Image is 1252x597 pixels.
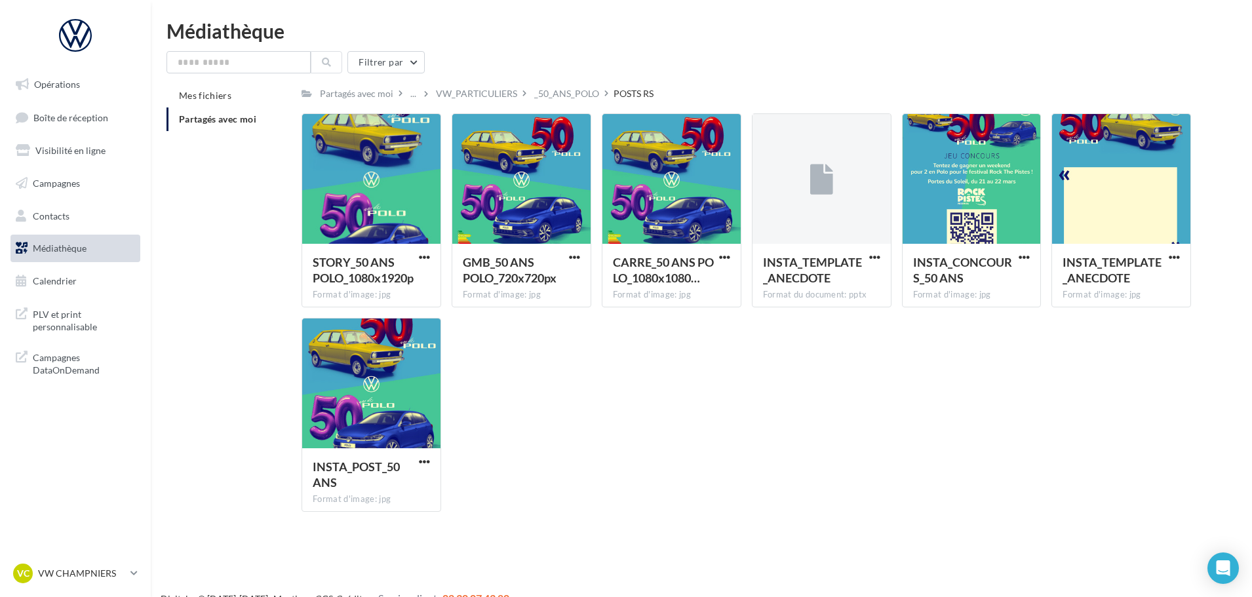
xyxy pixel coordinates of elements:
a: Contacts [8,202,143,230]
span: Campagnes DataOnDemand [33,349,135,377]
span: VC [17,567,29,580]
a: Boîte de réception [8,104,143,132]
div: Format d'image: jpg [1063,289,1180,301]
span: GMB_50 ANS POLO_720x720px [463,255,557,285]
a: VC VW CHAMPNIERS [10,561,140,586]
div: Médiathèque [166,21,1236,41]
a: PLV et print personnalisable [8,300,143,339]
a: Campagnes DataOnDemand [8,343,143,382]
div: Format d'image: jpg [313,493,430,505]
span: Visibilité en ligne [35,145,106,156]
a: Campagnes [8,170,143,197]
span: Boîte de réception [33,111,108,123]
a: Calendrier [8,267,143,295]
div: Format du document: pptx [763,289,880,301]
a: Visibilité en ligne [8,137,143,164]
div: Format d'image: jpg [313,289,430,301]
a: Opérations [8,71,143,98]
div: POSTS RS [614,87,654,100]
div: ... [408,85,419,103]
div: VW_PARTICULIERS [436,87,517,100]
div: _50_ANS_POLO [534,87,599,100]
span: Opérations [34,79,80,90]
p: VW CHAMPNIERS [38,567,125,580]
button: Filtrer par [347,51,425,73]
div: Format d'image: jpg [913,289,1030,301]
span: STORY_50 ANS POLO_1080x1920p [313,255,414,285]
span: INSTA_POST_50 ANS [313,459,400,490]
span: Médiathèque [33,242,87,254]
div: Format d'image: jpg [613,289,730,301]
span: Partagés avec moi [179,113,256,125]
span: CARRE_50 ANS POLO_1080x1080px [613,255,714,285]
span: PLV et print personnalisable [33,305,135,334]
span: INSTA_TEMPLATE_ANECDOTE [1063,255,1162,285]
span: INSTA_CONCOURS_50 ANS [913,255,1012,285]
span: Campagnes [33,178,80,189]
span: INSTA_TEMPLATE_ANECDOTE [763,255,862,285]
a: Médiathèque [8,235,143,262]
div: Partagés avec moi [320,87,393,100]
span: Mes fichiers [179,90,231,101]
div: Format d'image: jpg [463,289,580,301]
span: Contacts [33,210,69,221]
span: Calendrier [33,275,77,286]
div: Open Intercom Messenger [1207,552,1239,584]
